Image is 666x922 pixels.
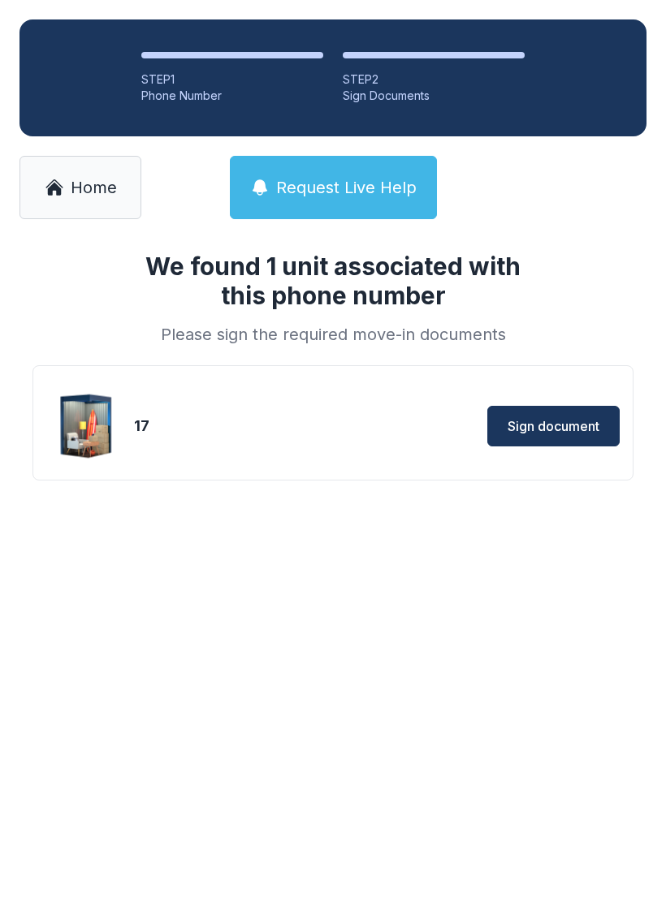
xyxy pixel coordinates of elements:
div: Please sign the required move-in documents [125,323,541,346]
div: STEP 1 [141,71,323,88]
span: Sign document [508,416,599,436]
span: Home [71,176,117,199]
h1: We found 1 unit associated with this phone number [125,252,541,310]
div: STEP 2 [343,71,525,88]
div: 17 [134,415,329,437]
div: Phone Number [141,88,323,104]
div: Sign Documents [343,88,525,104]
span: Request Live Help [276,176,417,199]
